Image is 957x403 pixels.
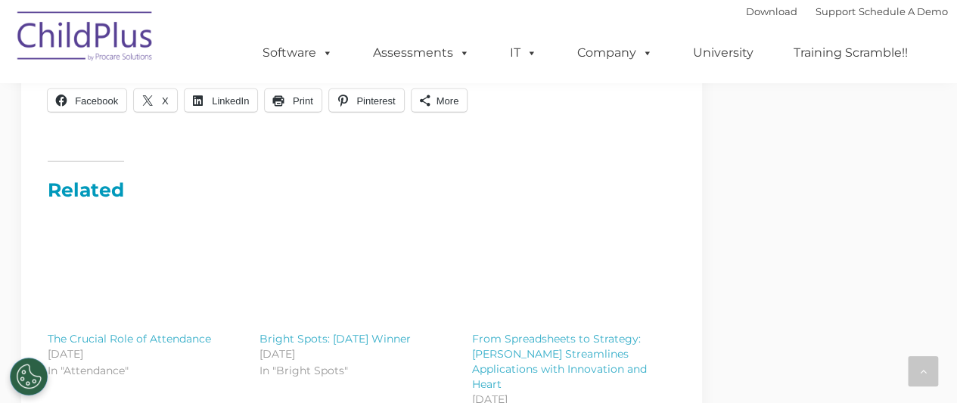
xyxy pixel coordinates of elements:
a: Bright Spots: June 2024 Winner [259,219,457,331]
a: University [678,38,769,68]
a: From Spreadsheets to Strategy: [PERSON_NAME] Streamlines Applications with Innovation and Heart​ [472,332,647,391]
button: Cookies Settings [10,358,48,395]
img: ChildPlus - The Crucial Role of Attendance [48,219,245,331]
a: Assessments [358,38,485,68]
img: ChildPlus by Procare Solutions [10,1,161,76]
p: In "Attendance" [48,361,245,380]
a: Training Scramble!! [778,38,923,68]
a: Download [746,5,797,17]
a: From Spreadsheets to Strategy: Joel Streamlines Applications with Innovation and Heart​ [472,219,670,331]
time: [DATE] [48,346,245,361]
a: Pinterest [329,89,404,112]
font: | [746,5,948,17]
a: LinkedIn [185,89,258,112]
a: Schedule A Demo [859,5,948,17]
time: [DATE] [259,346,457,361]
p: In "Bright Spots" [259,361,457,380]
span: Pinterest [356,95,395,107]
span: Facebook [75,95,118,107]
a: Bright Spots: [DATE] Winner [259,332,411,346]
span: More [437,95,459,107]
a: More [412,89,468,112]
span: Print [293,95,313,107]
a: Software [247,38,348,68]
a: The Crucial Role of Attendance [48,219,245,331]
span: LinkedIn [212,95,249,107]
em: Related [48,161,124,201]
a: The Crucial Role of Attendance [48,332,211,346]
a: IT [495,38,552,68]
a: Facebook [48,89,127,112]
a: Support [816,5,856,17]
a: Print [265,89,321,112]
span: X [162,95,169,107]
a: X [134,89,176,112]
a: Company [562,38,668,68]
